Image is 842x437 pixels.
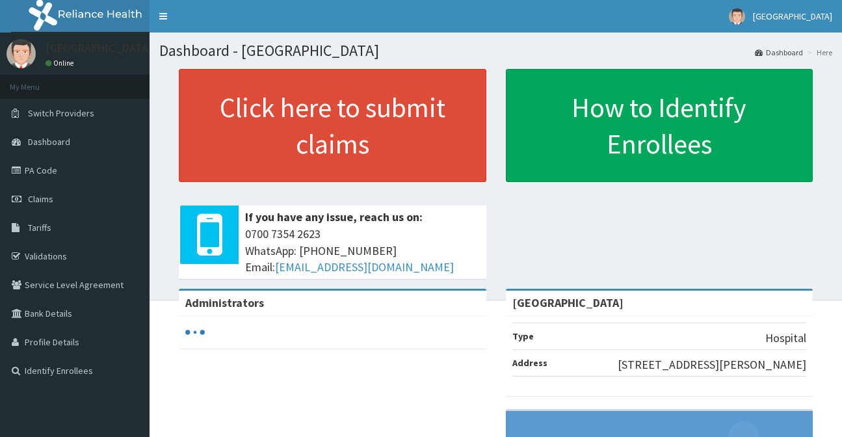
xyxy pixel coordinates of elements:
[804,47,832,58] li: Here
[46,59,77,68] a: Online
[28,107,94,119] span: Switch Providers
[275,259,454,274] a: [EMAIL_ADDRESS][DOMAIN_NAME]
[512,295,624,310] strong: [GEOGRAPHIC_DATA]
[512,330,534,342] b: Type
[28,193,53,205] span: Claims
[765,330,806,347] p: Hospital
[185,323,205,342] svg: audio-loading
[245,209,423,224] b: If you have any issue, reach us on:
[245,226,480,276] span: 0700 7354 2623 WhatsApp: [PHONE_NUMBER] Email:
[185,295,264,310] b: Administrators
[506,69,813,182] a: How to Identify Enrollees
[28,136,70,148] span: Dashboard
[7,39,36,68] img: User Image
[755,47,803,58] a: Dashboard
[179,69,486,182] a: Click here to submit claims
[729,8,745,25] img: User Image
[753,10,832,22] span: [GEOGRAPHIC_DATA]
[618,356,806,373] p: [STREET_ADDRESS][PERSON_NAME]
[512,357,547,369] b: Address
[46,42,153,54] p: [GEOGRAPHIC_DATA]
[28,222,51,233] span: Tariffs
[159,42,832,59] h1: Dashboard - [GEOGRAPHIC_DATA]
